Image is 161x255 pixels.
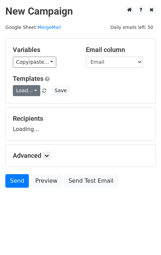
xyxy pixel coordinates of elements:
[5,25,61,30] small: Google Sheet:
[13,75,43,82] a: Templates
[13,85,40,96] a: Load...
[31,174,62,188] a: Preview
[13,152,148,160] h5: Advanced
[13,115,148,133] div: Loading...
[5,174,29,188] a: Send
[13,115,148,123] h5: Recipients
[86,46,148,54] h5: Email column
[37,25,61,30] a: MergeMail
[5,5,156,17] h2: New Campaign
[13,57,56,68] a: Copy/paste...
[64,174,118,188] a: Send Test Email
[108,24,156,31] span: Daily emails left: 50
[51,85,70,96] button: Save
[108,25,156,30] a: Daily emails left: 50
[13,46,75,54] h5: Variables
